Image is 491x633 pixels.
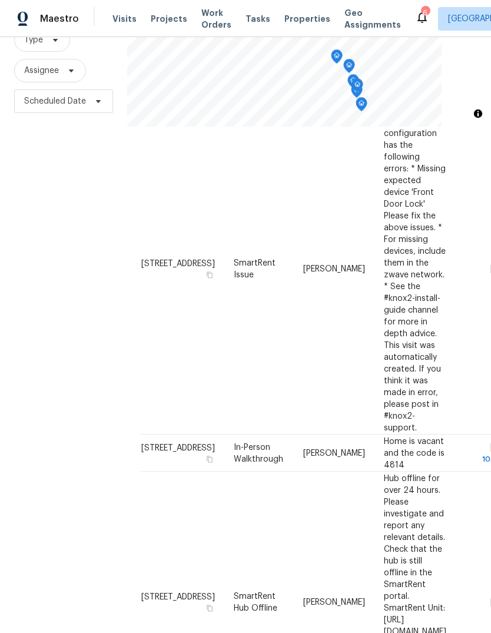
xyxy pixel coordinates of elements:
[351,78,363,97] div: Map marker
[303,449,365,457] span: [PERSON_NAME]
[24,95,86,107] span: Scheduled Date
[112,13,137,25] span: Visits
[201,7,231,31] span: Work Orders
[234,258,276,279] span: SmartRent Issue
[234,592,277,612] span: SmartRent Hub Offline
[471,107,485,121] button: Toggle attribution
[141,259,215,267] span: [STREET_ADDRESS]
[421,7,429,19] div: 6
[284,13,330,25] span: Properties
[204,269,215,280] button: Copy Address
[343,59,355,77] div: Map marker
[384,105,446,432] span: The security system configuration has the following errors: * Missing expected device 'Front Door...
[356,97,367,115] div: Map marker
[344,7,401,31] span: Geo Assignments
[234,443,283,463] span: In-Person Walkthrough
[475,107,482,120] span: Toggle attribution
[347,74,359,92] div: Map marker
[351,84,363,102] div: Map marker
[245,15,270,23] span: Tasks
[204,453,215,464] button: Copy Address
[303,264,365,273] span: [PERSON_NAME]
[151,13,187,25] span: Projects
[24,65,59,77] span: Assignee
[24,34,43,46] span: Type
[40,13,79,25] span: Maestro
[303,598,365,606] span: [PERSON_NAME]
[141,592,215,601] span: [STREET_ADDRESS]
[384,437,444,469] span: Home is vacant and the code is 4814
[204,602,215,613] button: Copy Address
[331,49,343,68] div: Map marker
[141,443,215,452] span: [STREET_ADDRESS]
